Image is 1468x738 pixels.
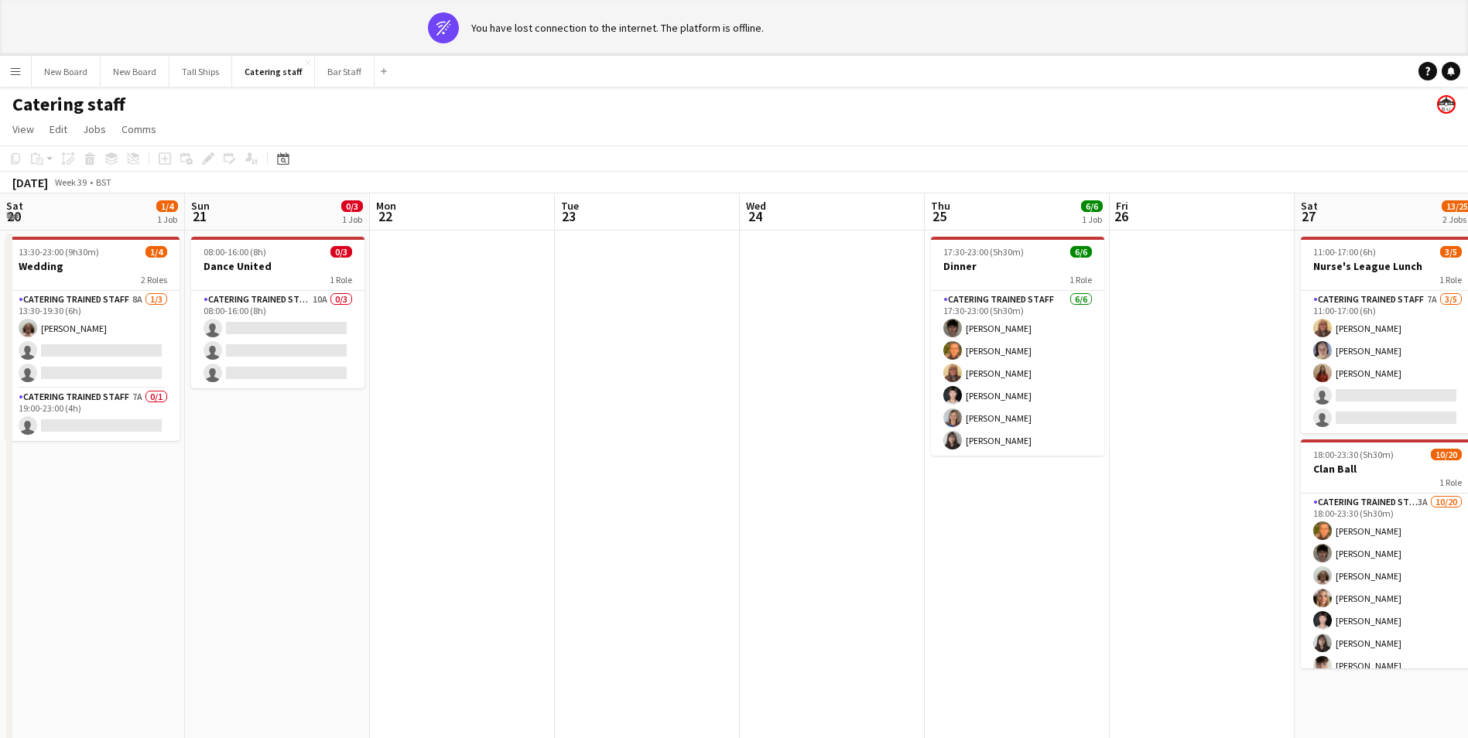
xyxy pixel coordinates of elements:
[931,291,1104,456] app-card-role: Catering trained staff6/617:30-23:00 (5h30m)[PERSON_NAME][PERSON_NAME][PERSON_NAME][PERSON_NAME][...
[931,199,950,213] span: Thu
[43,119,74,139] a: Edit
[157,214,177,225] div: 1 Job
[191,199,210,213] span: Sun
[1439,477,1462,488] span: 1 Role
[51,176,90,188] span: Week 39
[746,199,766,213] span: Wed
[121,122,156,136] span: Comms
[6,199,23,213] span: Sat
[330,274,352,285] span: 1 Role
[1082,214,1102,225] div: 1 Job
[559,207,579,225] span: 23
[96,176,111,188] div: BST
[943,246,1024,258] span: 17:30-23:00 (5h30m)
[50,122,67,136] span: Edit
[191,291,364,388] app-card-role: Catering trained staff10A0/308:00-16:00 (8h)
[204,246,266,258] span: 08:00-16:00 (8h)
[1440,246,1462,258] span: 3/5
[931,237,1104,456] app-job-card: 17:30-23:00 (5h30m)6/6Dinner1 RoleCatering trained staff6/617:30-23:00 (5h30m)[PERSON_NAME][PERSO...
[189,207,210,225] span: 21
[1313,246,1376,258] span: 11:00-17:00 (6h)
[6,388,180,441] app-card-role: Catering trained staff7A0/119:00-23:00 (4h)
[1313,449,1394,460] span: 18:00-23:30 (5h30m)
[4,207,23,225] span: 20
[330,246,352,258] span: 0/3
[1437,95,1456,114] app-user-avatar: Beach Ballroom
[101,56,169,87] button: New Board
[191,237,364,388] app-job-card: 08:00-16:00 (8h)0/3Dance United1 RoleCatering trained staff10A0/308:00-16:00 (8h)
[12,122,34,136] span: View
[1116,199,1128,213] span: Fri
[374,207,396,225] span: 22
[12,175,48,190] div: [DATE]
[191,259,364,273] h3: Dance United
[6,291,180,388] app-card-role: Catering trained staff8A1/313:30-19:30 (6h)[PERSON_NAME]
[1114,207,1128,225] span: 26
[471,21,764,35] div: You have lost connection to the internet. The platform is offline.
[12,93,125,116] h1: Catering staff
[141,274,167,285] span: 2 Roles
[376,199,396,213] span: Mon
[169,56,232,87] button: Tall Ships
[561,199,579,213] span: Tue
[77,119,112,139] a: Jobs
[1070,246,1092,258] span: 6/6
[145,246,167,258] span: 1/4
[115,119,163,139] a: Comms
[6,119,40,139] a: View
[1301,199,1318,213] span: Sat
[1439,274,1462,285] span: 1 Role
[6,259,180,273] h3: Wedding
[929,207,950,225] span: 25
[341,200,363,212] span: 0/3
[6,237,180,441] app-job-card: 13:30-23:00 (9h30m)1/4Wedding2 RolesCatering trained staff8A1/313:30-19:30 (6h)[PERSON_NAME] Cate...
[1299,207,1318,225] span: 27
[315,56,375,87] button: Bar Staff
[32,56,101,87] button: New Board
[931,259,1104,273] h3: Dinner
[1069,274,1092,285] span: 1 Role
[19,246,99,258] span: 13:30-23:00 (9h30m)
[232,56,315,87] button: Catering staff
[83,122,106,136] span: Jobs
[1081,200,1103,212] span: 6/6
[342,214,362,225] div: 1 Job
[1431,449,1462,460] span: 10/20
[156,200,178,212] span: 1/4
[744,207,766,225] span: 24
